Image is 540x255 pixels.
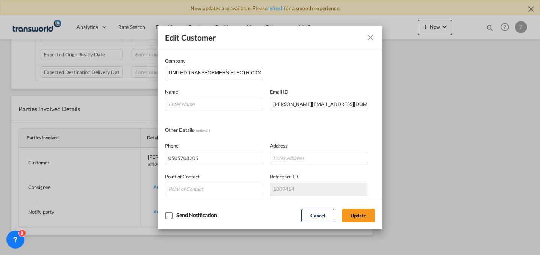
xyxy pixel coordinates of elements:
[270,143,288,149] span: Address
[366,33,375,42] md-icon: Close dialog
[165,126,270,134] div: Other Details
[270,152,367,165] input: Enter Address
[169,67,262,78] input: Company
[176,212,217,218] div: Send Notification
[301,209,334,222] button: Cancel
[165,212,217,219] md-checkbox: Checkbox No Ink
[194,128,210,133] span: ( optional )
[270,98,367,111] input: Enter Email ID
[165,183,262,196] input: Point of Contact
[165,58,186,64] span: Company
[270,174,298,180] span: Reference ID
[165,174,200,180] span: Point of Contact
[363,30,378,45] button: Close dialog
[165,33,216,42] span: Edit Customer
[270,89,288,95] span: Email ID
[270,183,367,196] input: Enter Reference ID
[165,152,262,165] input: Phone Number
[165,143,178,149] span: Phone
[342,209,375,222] button: Update
[165,98,262,111] input: Enter Name
[157,26,382,229] md-dialog: Company Name Email ...
[165,89,178,95] span: Name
